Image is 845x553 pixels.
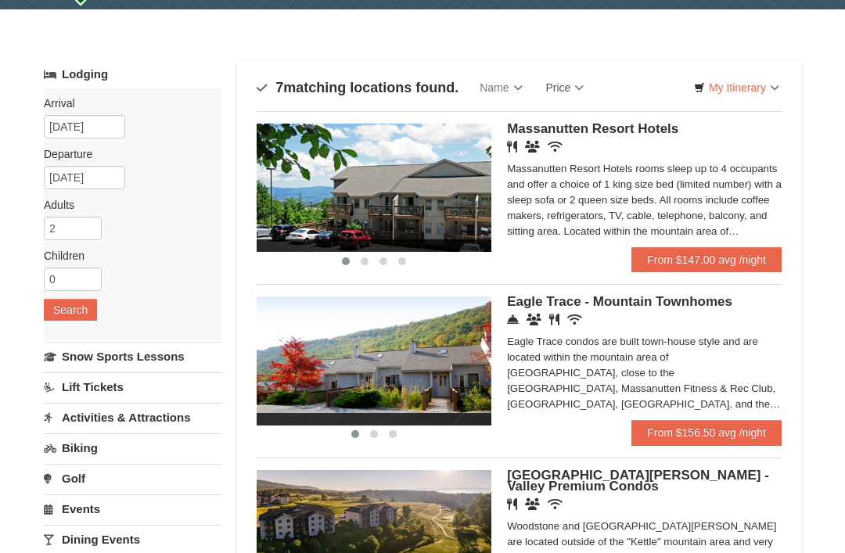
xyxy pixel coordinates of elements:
[44,146,210,162] label: Departure
[548,141,563,153] i: Wireless Internet (free)
[44,299,97,321] button: Search
[507,334,782,412] div: Eagle Trace condos are built town-house style and are located within the mountain area of [GEOGRA...
[44,372,221,401] a: Lift Tickets
[684,76,789,99] a: My Itinerary
[549,314,559,325] i: Restaurant
[507,314,519,325] i: Concierge Desk
[44,95,210,111] label: Arrival
[548,498,563,510] i: Wireless Internet (free)
[44,433,221,462] a: Biking
[507,498,517,510] i: Restaurant
[44,494,221,523] a: Events
[507,468,769,494] span: [GEOGRAPHIC_DATA][PERSON_NAME] - Valley Premium Condos
[507,141,517,153] i: Restaurant
[44,464,221,493] a: Golf
[631,247,782,272] a: From $147.00 avg /night
[257,80,458,95] h4: matching locations found.
[631,420,782,445] a: From $156.50 avg /night
[507,161,782,239] div: Massanutten Resort Hotels rooms sleep up to 4 occupants and offer a choice of 1 king size bed (li...
[534,72,596,103] a: Price
[44,342,221,371] a: Snow Sports Lessons
[275,80,283,95] span: 7
[468,72,534,103] a: Name
[44,197,210,213] label: Adults
[567,314,582,325] i: Wireless Internet (free)
[507,294,732,309] span: Eagle Trace - Mountain Townhomes
[44,248,210,264] label: Children
[44,60,221,88] a: Lodging
[525,141,540,153] i: Banquet Facilities
[507,121,678,136] span: Massanutten Resort Hotels
[527,314,541,325] i: Conference Facilities
[525,498,540,510] i: Banquet Facilities
[44,403,221,432] a: Activities & Attractions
